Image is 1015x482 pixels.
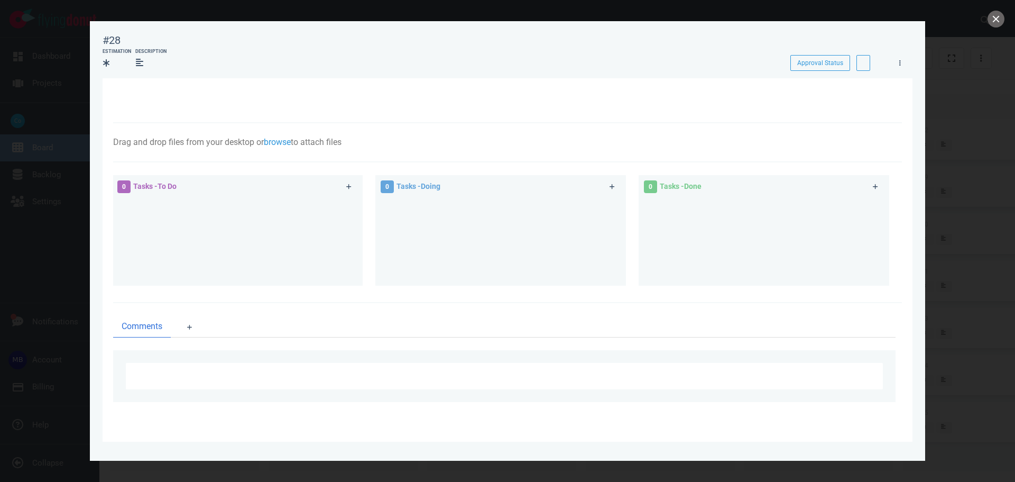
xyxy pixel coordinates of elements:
[117,180,131,193] span: 0
[103,34,121,47] div: #28
[790,55,850,71] button: Approval Status
[396,182,440,190] span: Tasks - Doing
[660,182,702,190] span: Tasks - Done
[264,137,291,147] a: browse
[122,320,162,333] span: Comments
[103,48,131,56] div: Estimation
[291,137,342,147] span: to attach files
[381,180,394,193] span: 0
[133,182,177,190] span: Tasks - To Do
[644,180,657,193] span: 0
[113,137,264,147] span: Drag and drop files from your desktop or
[135,48,167,56] div: Description
[988,11,1004,28] button: close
